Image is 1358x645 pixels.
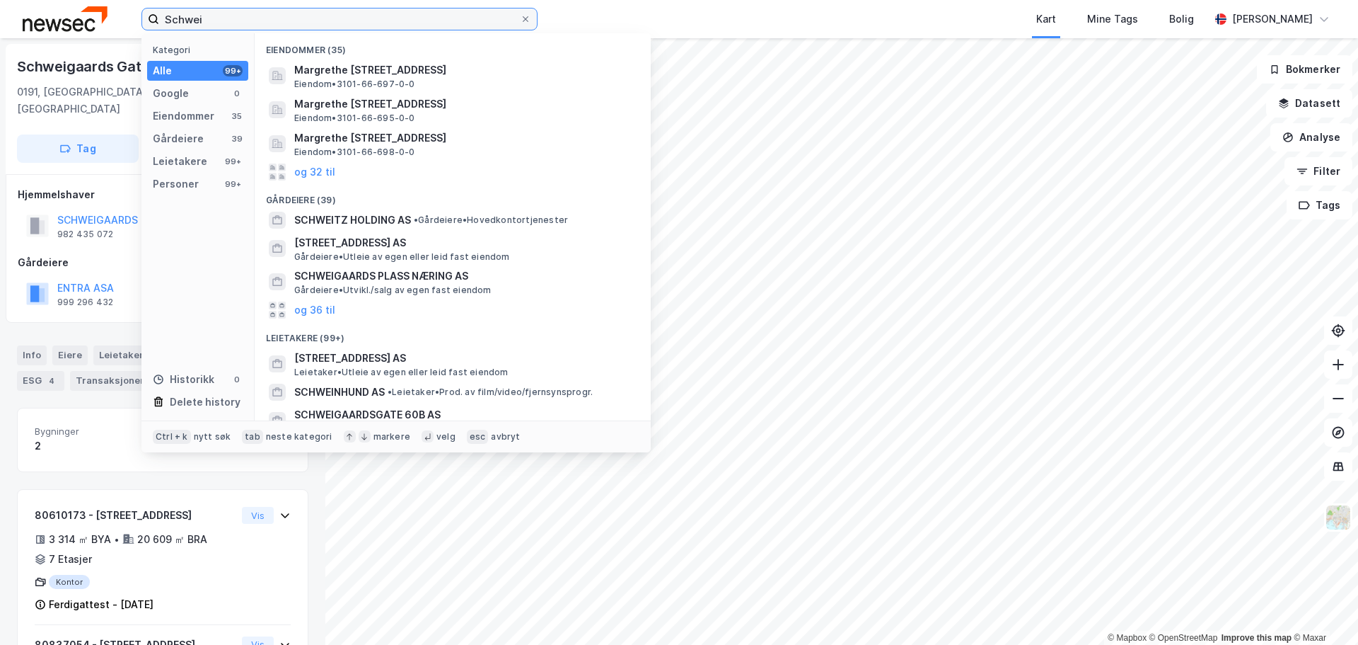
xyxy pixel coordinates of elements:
div: Leietakere [153,153,207,170]
button: Vis [242,507,274,524]
div: 2 [35,438,157,455]
div: Eiendommer [153,108,214,125]
div: Kategori [153,45,248,55]
div: 99+ [223,156,243,167]
div: 999 296 432 [57,297,113,308]
span: Eiendom • 3101-66-697-0-0 [294,79,415,90]
span: • [388,387,392,397]
div: Gårdeiere [153,130,204,147]
div: esc [467,430,489,444]
div: ESG [17,371,64,391]
button: Datasett [1266,89,1352,118]
div: 99+ [223,65,243,76]
div: Kart [1036,11,1056,28]
div: Gårdeiere [18,254,308,271]
button: Tags [1287,191,1352,219]
div: Info [17,346,47,365]
div: [PERSON_NAME] [1232,11,1313,28]
div: • [114,534,120,545]
div: 3 314 ㎡ BYA [49,531,111,548]
div: 35 [231,110,243,122]
span: • [414,215,418,225]
div: neste kategori [266,431,332,443]
div: Personer [153,176,199,193]
div: Mine Tags [1087,11,1138,28]
span: SCHWEITZ HOLDING AS [294,212,411,229]
span: SCHWEINHUND AS [294,384,385,401]
div: Transaksjoner [70,371,167,391]
div: Historikk [153,371,214,388]
div: Bolig [1169,11,1194,28]
div: 4 [45,374,59,388]
div: 0191, [GEOGRAPHIC_DATA], [GEOGRAPHIC_DATA] [17,84,197,118]
div: 982 435 072 [57,229,113,240]
span: SCHWEIGAARDS PLASS NÆRING AS [294,268,634,285]
a: Improve this map [1221,633,1292,643]
iframe: Chat Widget [1287,577,1358,645]
span: SCHWEIGAARDSGATE 60B AS [294,406,634,423]
button: og 36 til [294,302,335,319]
button: og 32 til [294,164,335,181]
span: Margrethe [STREET_ADDRESS] [294,96,634,113]
div: Ferdigattest - [DATE] [49,596,153,613]
div: Gårdeiere (39) [255,183,651,209]
a: Mapbox [1108,633,1147,643]
div: tab [242,430,263,444]
div: Leietakere (99+) [255,321,651,347]
a: OpenStreetMap [1149,633,1218,643]
div: avbryt [491,431,520,443]
div: Schweigaards Gate 15 [17,55,172,78]
div: Google [153,85,189,102]
div: Ctrl + k [153,430,191,444]
div: 0 [231,374,243,385]
div: 7 Etasjer [49,551,92,568]
span: [STREET_ADDRESS] AS [294,350,634,367]
button: Filter [1284,157,1352,185]
div: 39 [231,133,243,144]
div: Eiendommer (35) [255,33,651,59]
span: Eiendom • 3101-66-695-0-0 [294,113,415,124]
div: 20 609 ㎡ BRA [137,531,207,548]
div: Eiere [52,346,88,365]
span: Leietaker • Utleie av egen eller leid fast eiendom [294,367,509,378]
div: Leietakere [93,346,172,365]
button: Tag [17,135,139,163]
span: Leietaker • Prod. av film/video/fjernsynsprogr. [388,387,593,398]
span: Gårdeiere • Utvikl./salg av egen fast eiendom [294,285,492,296]
div: markere [373,431,410,443]
div: Hjemmelshaver [18,186,308,203]
button: Analyse [1270,123,1352,152]
span: Bygninger [35,426,157,438]
div: velg [436,431,455,443]
img: Z [1325,504,1352,531]
span: Margrethe [STREET_ADDRESS] [294,62,634,79]
span: Margrethe [STREET_ADDRESS] [294,130,634,147]
div: Alle [153,62,172,79]
span: Eiendom • 3101-66-698-0-0 [294,147,415,158]
div: 0 [231,88,243,99]
div: nytt søk [194,431,231,443]
span: Gårdeiere • Utleie av egen eller leid fast eiendom [294,251,510,263]
div: 80610173 - [STREET_ADDRESS] [35,507,236,524]
img: newsec-logo.f6e21ccffca1b3a03d2d.png [23,6,108,31]
div: Delete history [170,394,240,411]
div: 99+ [223,178,243,190]
input: Søk på adresse, matrikkel, gårdeiere, leietakere eller personer [159,8,520,30]
span: [STREET_ADDRESS] AS [294,234,634,251]
span: Gårdeiere • Hovedkontortjenester [414,215,568,226]
button: Bokmerker [1257,55,1352,84]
